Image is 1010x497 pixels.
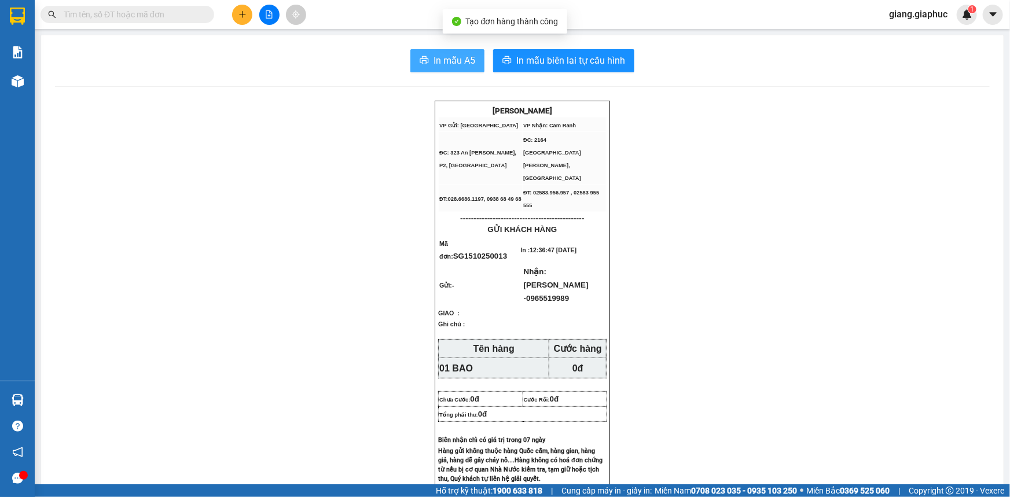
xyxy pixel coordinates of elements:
[12,75,24,87] img: warehouse-icon
[453,252,507,260] span: SG1510250013
[840,486,890,495] strong: 0369 525 060
[800,488,803,493] span: ⚪️
[265,10,273,19] span: file-add
[530,246,576,253] span: 12:36:47 [DATE]
[550,395,559,403] span: 0đ
[439,363,473,373] span: 01 BAO
[691,486,797,495] strong: 0708 023 035 - 0935 103 250
[451,253,507,260] span: :
[970,5,974,13] span: 1
[436,484,542,497] span: Hỗ trợ kỹ thuật:
[12,46,24,58] img: solution-icon
[554,344,602,354] strong: Cước hàng
[968,5,976,13] sup: 1
[10,8,25,25] img: logo-vxr
[466,17,559,26] span: Tạo đơn hàng thành công
[439,240,451,260] span: Mã đơn
[946,487,954,495] span: copyright
[410,49,484,72] button: printerIn mẫu A5
[292,10,300,19] span: aim
[806,484,890,497] span: Miền Bắc
[526,294,569,303] span: 0965519989
[452,17,461,26] span: check-circle
[452,282,454,289] span: -
[488,225,557,234] span: GỬI KHÁCH HÀNG
[523,123,576,128] span: VP Nhận: Cam Ranh
[434,53,475,68] span: In mẫu A5
[12,473,23,484] span: message
[97,55,159,69] li: (c) 2017
[14,75,65,189] b: [PERSON_NAME] - [PERSON_NAME]
[520,246,576,253] span: In :
[523,190,599,208] span: ĐT: 02583.956.957 , 02583 955 555
[439,196,521,202] span: ĐT:028.6686.1197, 0938 68 49 68
[493,106,552,115] strong: [PERSON_NAME]
[232,5,252,25] button: plus
[880,7,957,21] span: giang.giaphuc
[524,267,589,303] span: Nhận:
[438,321,465,327] span: Ghi chú :
[561,484,652,497] span: Cung cấp máy in - giấy in:
[523,137,581,181] span: ĐC: 2164 [GEOGRAPHIC_DATA][PERSON_NAME], [GEOGRAPHIC_DATA]
[439,282,454,289] span: Gửi:
[460,213,584,223] span: ----------------------------------------------
[962,9,972,20] img: icon-new-feature
[71,17,115,111] b: [PERSON_NAME] - Gửi khách hàng
[473,344,515,354] strong: Tên hàng
[493,486,542,495] strong: 1900 633 818
[572,363,583,373] span: 0đ
[983,5,1003,25] button: caret-down
[438,436,545,444] span: Biên nhận chỉ có giá trị trong 07 ngày
[524,281,589,303] span: [PERSON_NAME] -
[438,447,603,483] span: Hàng gửi không thuộc hàng Quốc cấm, hàng gian, hàng giả, hàng dễ gây cháy nổ....Hàng không có hoá...
[238,10,247,19] span: plus
[438,310,476,316] span: GIAO :
[12,394,24,406] img: warehouse-icon
[126,14,153,42] img: logo.jpg
[988,9,998,20] span: caret-down
[524,397,559,403] span: Cước Rồi:
[64,8,200,21] input: Tìm tên, số ĐT hoặc mã đơn
[655,484,797,497] span: Miền Nam
[551,484,553,497] span: |
[12,421,23,432] span: question-circle
[478,410,487,418] span: 0đ
[439,123,518,128] span: VP Gửi: [GEOGRAPHIC_DATA]
[259,5,280,25] button: file-add
[493,49,634,72] button: printerIn mẫu biên lai tự cấu hình
[439,150,516,168] span: ĐC: 323 An [PERSON_NAME], P2, [GEOGRAPHIC_DATA]
[516,53,625,68] span: In mẫu biên lai tự cấu hình
[439,412,487,418] span: Tổng phải thu:
[12,447,23,458] span: notification
[420,56,429,67] span: printer
[48,10,56,19] span: search
[439,397,479,403] span: Chưa Cước:
[898,484,900,497] span: |
[97,44,159,53] b: [DOMAIN_NAME]
[502,56,512,67] span: printer
[286,5,306,25] button: aim
[471,395,480,403] span: 0đ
